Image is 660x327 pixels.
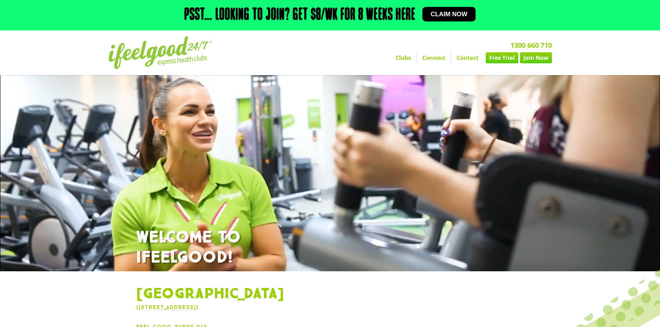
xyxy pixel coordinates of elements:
[136,304,199,310] a: ([STREET_ADDRESS])
[520,52,552,63] a: Join Now
[451,52,484,63] a: Contact
[136,285,524,303] h1: [GEOGRAPHIC_DATA]
[390,52,416,63] a: Clubs
[417,52,451,63] a: Connect
[136,228,524,267] h1: WELCOME TO IFEELGOOD!
[184,7,415,24] h2: Psst… Looking to join? Get $8/wk for 8 weeks here
[431,11,467,17] span: Claim now
[510,40,552,50] a: 1300 660 710
[266,52,552,63] nav: Menu
[486,52,518,63] a: Free Trial
[422,7,476,21] a: Claim now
